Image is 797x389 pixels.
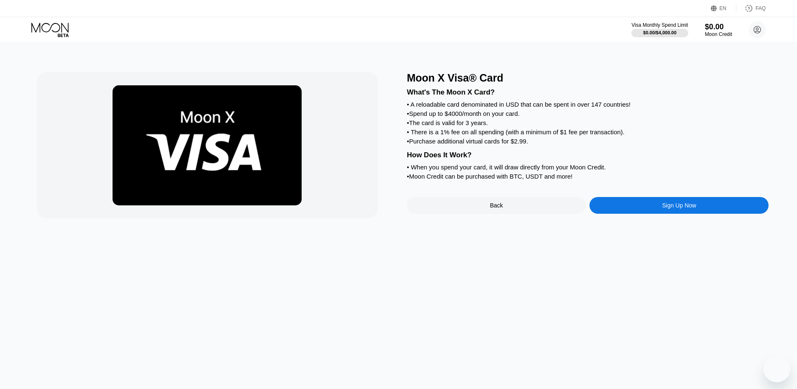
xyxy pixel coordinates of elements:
[705,23,732,31] div: $0.00
[711,4,736,13] div: EN
[407,151,769,159] div: How Does It Work?
[407,138,769,145] div: • Purchase additional virtual cards for $2.99.
[407,128,769,136] div: • There is a 1% fee on all spending (with a minimum of $1 fee per transaction).
[705,31,732,37] div: Moon Credit
[756,5,766,11] div: FAQ
[736,4,766,13] div: FAQ
[720,5,727,11] div: EN
[589,197,769,214] div: Sign Up Now
[407,72,769,84] div: Moon X Visa® Card
[407,110,769,117] div: • Spend up to $4000/month on your card.
[662,202,696,209] div: Sign Up Now
[764,356,790,382] iframe: Button to launch messaging window
[705,23,732,37] div: $0.00Moon Credit
[631,22,688,37] div: Visa Monthly Spend Limit$0.00/$4,000.00
[407,101,769,108] div: • A reloadable card denominated in USD that can be spent in over 147 countries!
[407,173,769,180] div: • Moon Credit can be purchased with BTC, USDT and more!
[490,202,503,209] div: Back
[643,30,677,35] div: $0.00 / $4,000.00
[407,164,769,171] div: • When you spend your card, it will draw directly from your Moon Credit.
[407,119,769,126] div: • The card is valid for 3 years.
[407,197,586,214] div: Back
[631,22,688,28] div: Visa Monthly Spend Limit
[407,88,769,97] div: What's The Moon X Card?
